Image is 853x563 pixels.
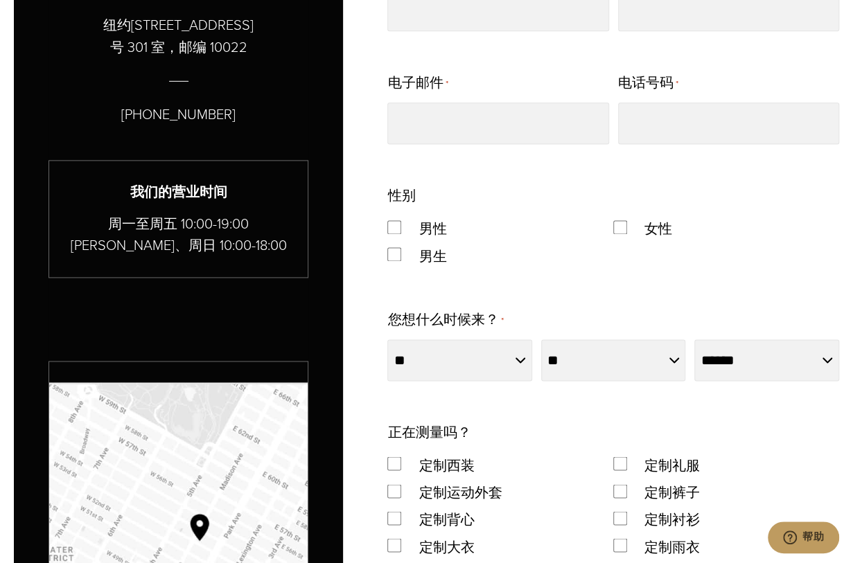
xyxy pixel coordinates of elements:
font: 电话号码 [618,72,674,93]
font: 周一至周五 10:00-19:00 [108,213,249,234]
font: [PHONE_NUMBER] [121,104,236,125]
font: 我们的营业时间 [130,181,227,202]
font: 定制雨衣 [644,536,700,557]
font: [STREET_ADDRESS] [131,15,254,35]
font: 纽约 [103,15,131,35]
font: 定制礼服 [644,454,700,475]
font: 定制运动外套 [419,481,502,502]
font: [PERSON_NAME]、周日 10:00-18:00 [71,235,287,256]
font: 您想什么时候来？ [387,309,498,330]
font: 定制大衣 [419,536,474,557]
font: 号 301 室，邮编 10022 [110,37,247,57]
font: 电子邮件 [387,72,443,93]
font: 定制西装 [419,454,474,475]
font: 女性 [644,217,672,238]
font: 性别 [387,185,415,206]
font: 定制裤子 [644,481,700,502]
iframe: 打开一个小组件，您在其中可以与我们的专员进行在线交谈 [767,521,839,556]
font: 正在测量吗？ [387,422,471,443]
font: 定制衬衫 [644,508,700,529]
font: 定制背心 [419,508,474,529]
font: 男生 [419,245,446,266]
font: 男性 [419,217,446,238]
